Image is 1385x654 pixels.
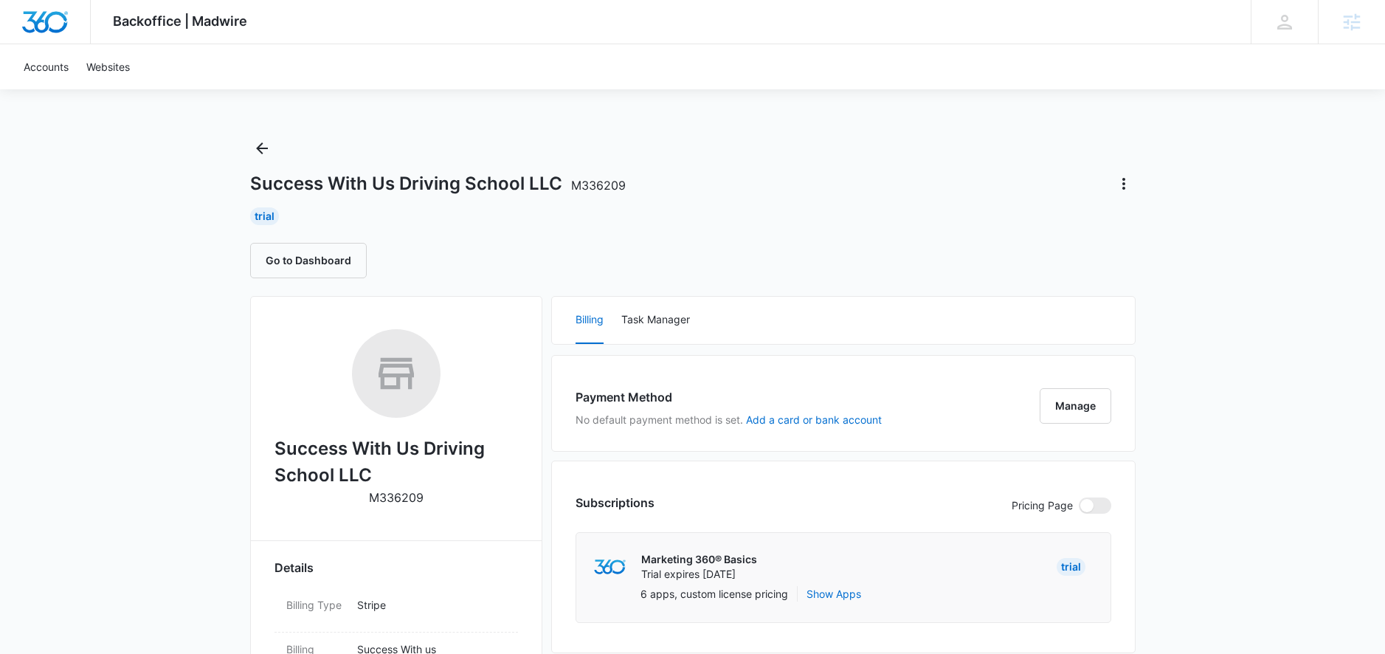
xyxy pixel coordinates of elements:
h3: Payment Method [576,388,882,406]
p: 6 apps, custom license pricing [640,586,788,602]
button: Manage [1040,388,1111,424]
h3: Subscriptions [576,494,654,512]
span: Backoffice | Madwire [113,13,247,29]
span: M336209 [571,178,626,193]
img: marketing360Logo [594,560,626,575]
dt: Billing Type [286,597,345,613]
button: Task Manager [621,297,690,344]
a: Accounts [15,44,77,89]
a: Websites [77,44,139,89]
p: M336209 [369,489,424,506]
button: Add a card or bank account [746,415,882,425]
div: Trial [1057,558,1085,576]
button: Back [250,137,274,160]
span: Details [274,559,314,576]
h2: Success With Us Driving School LLC [274,436,518,489]
p: Stripe [357,597,506,613]
button: Actions [1112,172,1136,196]
button: Go to Dashboard [250,243,367,278]
h1: Success With Us Driving School LLC [250,173,626,195]
p: No default payment method is set. [576,412,882,427]
div: Billing TypeStripe [274,588,518,633]
p: Pricing Page [1012,498,1073,514]
button: Show Apps [807,586,861,602]
p: Marketing 360® Basics [641,552,757,567]
button: Billing [576,297,604,344]
div: Trial [250,207,279,225]
p: Trial expires [DATE] [641,567,757,582]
